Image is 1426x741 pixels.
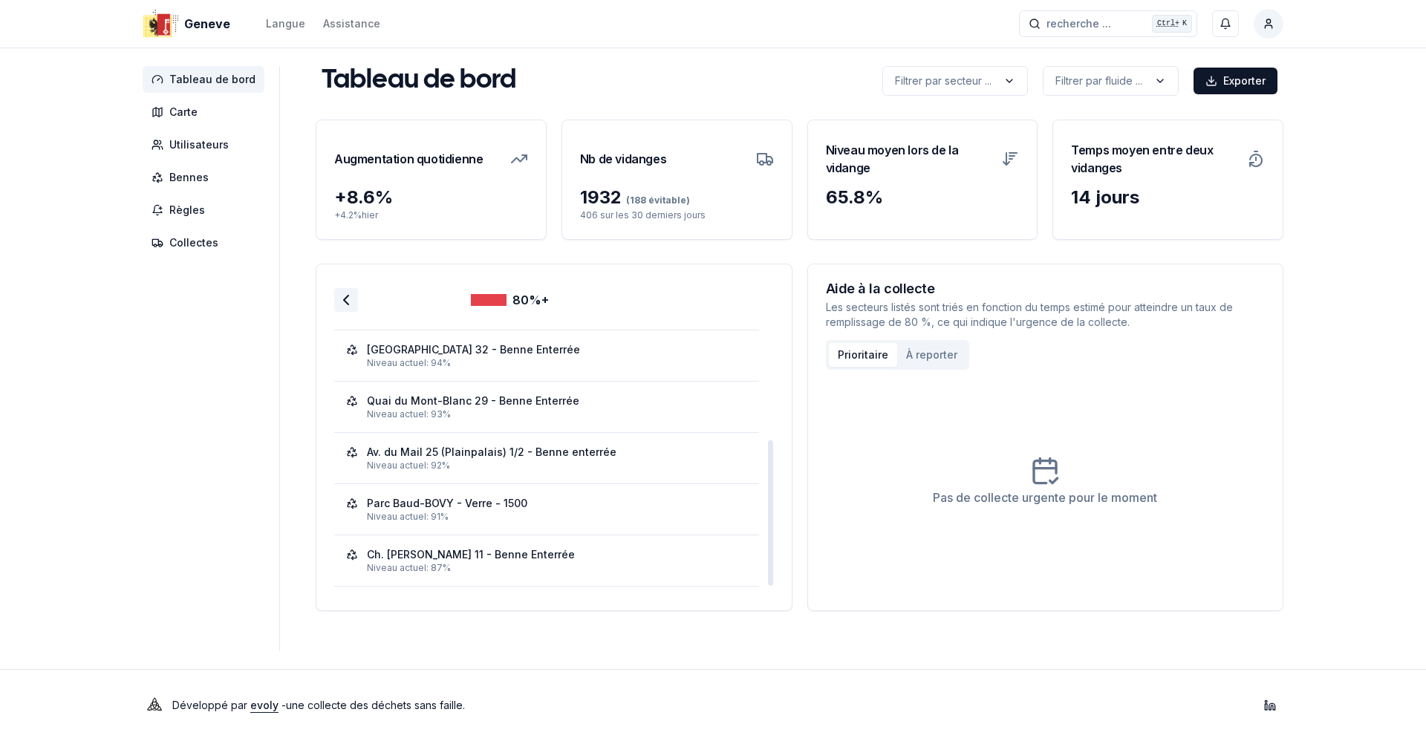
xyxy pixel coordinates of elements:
[172,695,465,716] p: Développé par - une collecte des déchets sans faille .
[346,342,747,369] a: [GEOGRAPHIC_DATA] 32 - Benne EnterréeNiveau actuel: 94%
[169,105,198,120] span: Carte
[1071,186,1265,209] div: 14 jours
[184,15,230,33] span: Geneve
[580,186,774,209] div: 1932
[334,209,528,221] p: + 4.2 % hier
[169,137,229,152] span: Utilisateurs
[367,511,747,523] div: Niveau actuel: 91%
[367,394,579,408] div: Quai du Mont-Blanc 29 - Benne Enterrée
[367,547,575,562] div: Ch. [PERSON_NAME] 11 - Benne Enterrée
[367,496,527,511] div: Parc Baud-BOVY - Verre - 1500
[143,15,236,33] a: Geneve
[143,66,270,93] a: Tableau de bord
[143,197,270,223] a: Règles
[169,235,218,250] span: Collectes
[334,138,483,180] h3: Augmentation quotidienne
[882,66,1028,96] button: label
[1194,68,1277,94] button: Exporter
[322,66,516,96] h1: Tableau de bord
[1071,138,1238,180] h3: Temps moyen entre deux vidanges
[367,342,580,357] div: [GEOGRAPHIC_DATA] 32 - Benne Enterrée
[169,72,255,87] span: Tableau de bord
[826,300,1266,330] p: Les secteurs listés sont triés en fonction du temps estimé pour atteindre un taux de remplissage ...
[169,203,205,218] span: Règles
[143,693,166,717] img: Evoly Logo
[143,131,270,158] a: Utilisateurs
[895,74,992,88] p: Filtrer par secteur ...
[580,209,774,221] p: 406 sur les 30 derniers jours
[143,164,270,191] a: Bennes
[933,489,1157,506] div: Pas de collecte urgente pour le moment
[1046,16,1111,31] span: recherche ...
[826,282,1266,296] h3: Aide à la collecte
[143,99,270,125] a: Carte
[143,6,178,42] img: Geneve Logo
[826,186,1020,209] div: 65.8 %
[1043,66,1179,96] button: label
[266,16,305,31] div: Langue
[367,408,747,420] div: Niveau actuel: 93%
[334,186,528,209] div: + 8.6 %
[266,15,305,33] button: Langue
[622,195,690,206] span: (188 évitable)
[346,496,747,523] a: Parc Baud-BOVY - Verre - 1500Niveau actuel: 91%
[367,562,747,574] div: Niveau actuel: 87%
[250,699,279,711] a: evoly
[346,445,747,471] a: Av. du Mail 25 (Plainpalais) 1/2 - Benne enterréeNiveau actuel: 92%
[143,229,270,256] a: Collectes
[323,15,380,33] a: Assistance
[1019,10,1197,37] button: recherche ...Ctrl+K
[897,343,966,367] button: À reporter
[1055,74,1142,88] p: Filtrer par fluide ...
[346,394,747,420] a: Quai du Mont-Blanc 29 - Benne EnterréeNiveau actuel: 93%
[367,357,747,369] div: Niveau actuel: 94%
[829,343,897,367] button: Prioritaire
[367,445,616,460] div: Av. du Mail 25 (Plainpalais) 1/2 - Benne enterrée
[580,138,666,180] h3: Nb de vidanges
[367,460,747,471] div: Niveau actuel: 92%
[471,291,549,309] div: 80%+
[346,547,747,574] a: Ch. [PERSON_NAME] 11 - Benne EnterréeNiveau actuel: 87%
[826,138,993,180] h3: Niveau moyen lors de la vidange
[169,170,209,185] span: Bennes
